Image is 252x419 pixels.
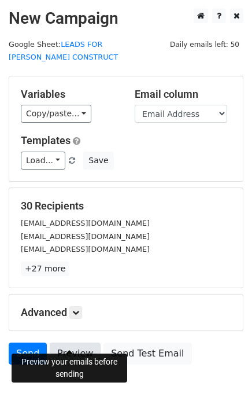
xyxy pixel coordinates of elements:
[9,40,118,62] small: Google Sheet:
[83,152,113,170] button: Save
[50,343,101,365] a: Preview
[21,245,150,253] small: [EMAIL_ADDRESS][DOMAIN_NAME]
[166,40,243,49] a: Daily emails left: 50
[166,38,243,51] span: Daily emails left: 50
[21,152,65,170] a: Load...
[135,88,231,101] h5: Email column
[21,262,69,276] a: +27 more
[21,219,150,227] small: [EMAIL_ADDRESS][DOMAIN_NAME]
[21,88,117,101] h5: Variables
[9,40,118,62] a: LEADS FOR [PERSON_NAME] CONSTRUCT
[9,343,47,365] a: Send
[21,200,231,212] h5: 30 Recipients
[9,9,243,28] h2: New Campaign
[21,105,91,123] a: Copy/paste...
[12,354,127,383] div: Preview your emails before sending
[103,343,191,365] a: Send Test Email
[21,134,71,146] a: Templates
[21,232,150,241] small: [EMAIL_ADDRESS][DOMAIN_NAME]
[194,363,252,419] iframe: Chat Widget
[21,306,231,319] h5: Advanced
